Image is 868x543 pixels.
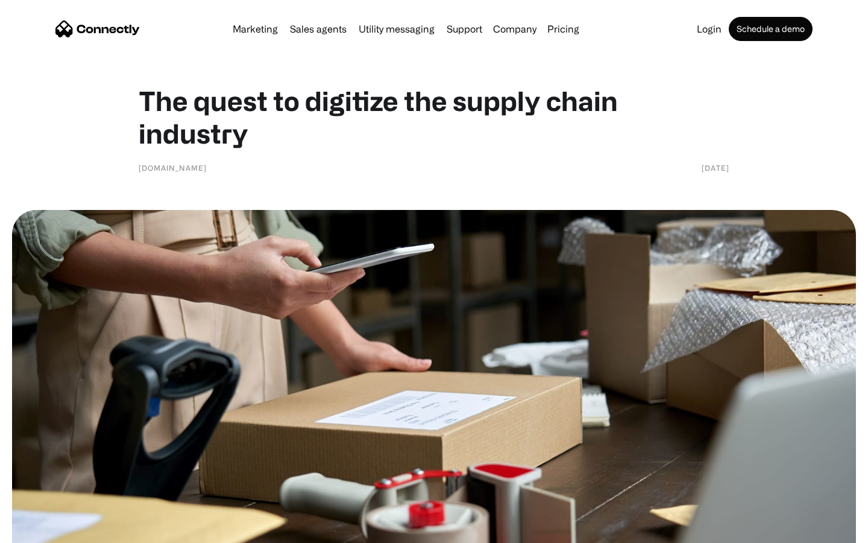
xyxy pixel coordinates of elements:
[692,24,726,34] a: Login
[702,162,729,174] div: [DATE]
[542,24,584,34] a: Pricing
[442,24,487,34] a: Support
[354,24,439,34] a: Utility messaging
[729,17,813,41] a: Schedule a demo
[285,24,351,34] a: Sales agents
[24,522,72,539] ul: Language list
[139,162,207,174] div: [DOMAIN_NAME]
[12,522,72,539] aside: Language selected: English
[139,84,729,150] h1: The quest to digitize the supply chain industry
[228,24,283,34] a: Marketing
[493,21,536,37] div: Company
